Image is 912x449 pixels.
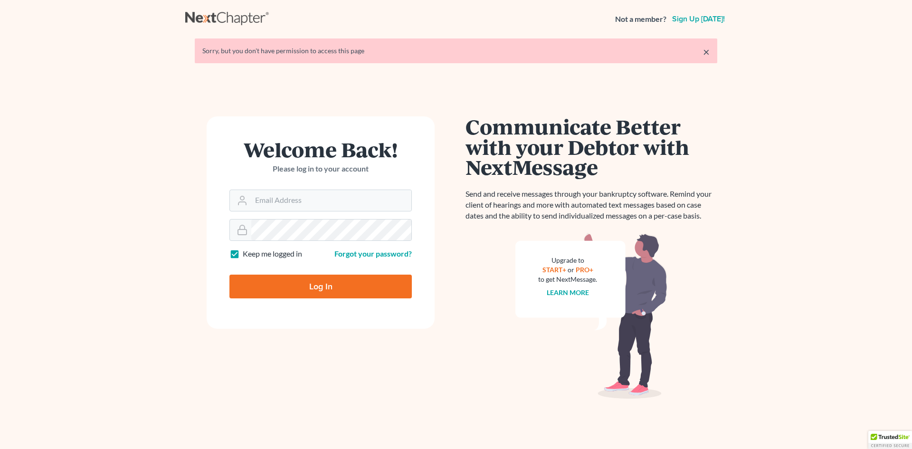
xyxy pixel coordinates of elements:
a: PRO+ [576,266,593,274]
h1: Communicate Better with your Debtor with NextMessage [465,116,717,177]
a: Sign up [DATE]! [670,15,727,23]
a: Forgot your password? [334,249,412,258]
a: Learn more [547,288,589,296]
div: TrustedSite Certified [868,431,912,449]
strong: Not a member? [615,14,666,25]
div: to get NextMessage. [538,275,597,284]
label: Keep me logged in [243,248,302,259]
p: Send and receive messages through your bankruptcy software. Remind your client of hearings and mo... [465,189,717,221]
a: START+ [542,266,566,274]
img: nextmessage_bg-59042aed3d76b12b5cd301f8e5b87938c9018125f34e5fa2b7a6b67550977c72.svg [515,233,667,399]
a: × [703,46,710,57]
p: Please log in to your account [229,163,412,174]
input: Email Address [251,190,411,211]
div: Sorry, but you don't have permission to access this page [202,46,710,56]
div: Upgrade to [538,256,597,265]
input: Log In [229,275,412,298]
span: or [568,266,574,274]
h1: Welcome Back! [229,139,412,160]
